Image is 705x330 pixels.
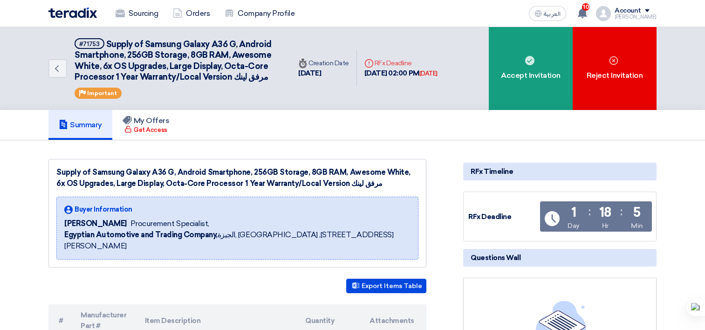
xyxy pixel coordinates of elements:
div: Day [568,221,580,231]
div: Supply of Samsung Galaxy A36 G, Android Smartphone, 256GB Storage, 8GB RAM, Awesome White, 6x OS ... [56,167,418,189]
div: Get Access [124,125,167,135]
a: Company Profile [217,3,302,24]
b: Egyptian Automotive and Trading Company, [64,230,218,239]
span: 10 [582,3,589,11]
div: Account [615,7,641,15]
div: Reject Invitation [573,27,657,110]
button: العربية [529,6,566,21]
a: Sourcing [108,3,165,24]
div: 5 [633,206,641,219]
a: My Offers Get Access [112,110,180,140]
span: Procurement Specialist, [130,218,209,229]
div: [DATE] [298,68,349,79]
h5: My Offers [123,116,170,125]
span: Buyer Information [75,205,132,214]
span: Questions Wall [471,253,520,263]
div: RFx Timeline [463,163,657,180]
div: Hr [602,221,609,231]
div: #71753 [79,41,100,47]
div: RFx Deadline [468,212,538,222]
div: RFx Deadline [364,58,438,68]
span: الجيزة, [GEOGRAPHIC_DATA] ,[STREET_ADDRESS][PERSON_NAME] [64,229,411,252]
img: profile_test.png [596,6,611,21]
div: [DATE] 02:00 PM [364,68,438,79]
span: [PERSON_NAME] [64,218,127,229]
a: Orders [165,3,217,24]
div: Accept Invitation [489,27,573,110]
button: Export Items Table [346,279,426,293]
h5: Supply of Samsung Galaxy A36 G, Android Smartphone, 256GB Storage, 8GB RAM, Awesome White, 6x OS ... [75,38,280,83]
div: Creation Date [298,58,349,68]
div: Min [631,221,643,231]
span: Supply of Samsung Galaxy A36 G, Android Smartphone, 256GB Storage, 8GB RAM, Awesome White, 6x OS ... [75,39,272,82]
div: [DATE] [419,69,438,78]
div: 1 [571,206,576,219]
h5: Summary [59,120,102,130]
a: Summary [48,110,112,140]
span: Important [87,90,117,96]
span: العربية [544,11,561,17]
div: 18 [599,206,611,219]
div: : [589,203,591,220]
img: Teradix logo [48,7,97,18]
div: : [620,203,623,220]
div: [PERSON_NAME] [615,14,657,20]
